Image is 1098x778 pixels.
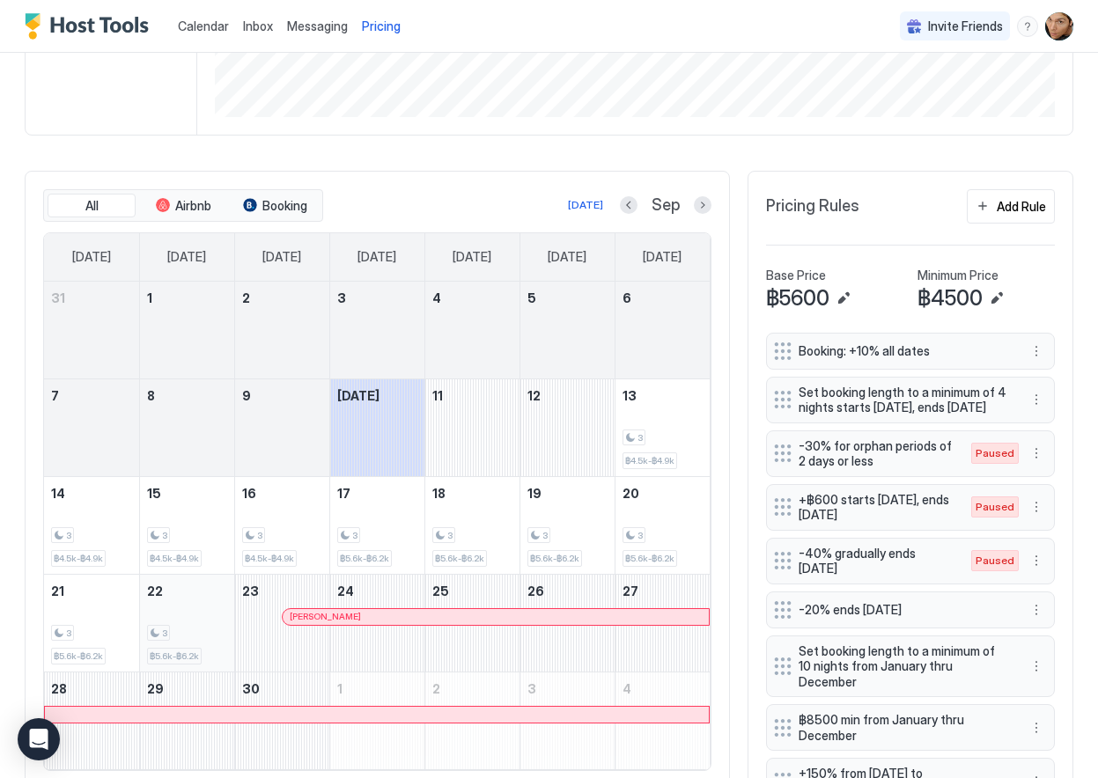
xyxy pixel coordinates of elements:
[242,486,256,501] span: 16
[337,290,346,305] span: 3
[1026,599,1047,620] button: More options
[329,672,424,769] td: October 1, 2025
[362,18,401,34] span: Pricing
[330,282,424,314] a: September 3, 2025
[235,672,329,705] a: September 30, 2025
[245,233,319,281] a: Tuesday
[520,282,615,314] a: September 5, 2025
[51,486,65,501] span: 14
[234,672,329,769] td: September 30, 2025
[520,575,615,607] a: September 26, 2025
[18,718,60,760] div: Open Intercom Messenger
[625,455,674,466] span: ฿4.5k-฿4.9k
[340,233,414,281] a: Wednesday
[234,574,329,672] td: September 23, 2025
[329,574,424,672] td: September 24, 2025
[72,249,111,265] span: [DATE]
[147,388,155,403] span: 8
[25,13,157,40] a: Host Tools Logo
[615,379,711,412] a: September 13, 2025
[432,583,449,598] span: 25
[620,196,637,214] button: Previous month
[986,288,1007,309] button: Edit
[568,197,603,213] div: [DATE]
[425,575,520,607] a: September 25, 2025
[167,249,206,265] span: [DATE]
[162,628,167,639] span: 3
[139,378,234,476] td: September 8, 2025
[139,476,234,574] td: September 15, 2025
[833,288,854,309] button: Edit
[447,530,453,541] span: 3
[337,583,354,598] span: 24
[520,672,615,705] a: October 3, 2025
[799,602,1008,618] span: -20% ends [DATE]
[694,196,711,214] button: Next month
[424,378,520,476] td: September 11, 2025
[520,574,615,672] td: September 26, 2025
[1026,550,1047,571] div: menu
[917,285,983,312] span: ฿4500
[51,388,59,403] span: 7
[623,486,639,501] span: 20
[615,574,710,672] td: September 27, 2025
[1026,550,1047,571] button: More options
[424,476,520,574] td: September 18, 2025
[1026,496,1047,517] div: menu
[615,477,711,510] a: September 20, 2025
[357,249,396,265] span: [DATE]
[799,492,954,523] span: +฿600 starts [DATE], ends [DATE]
[287,17,348,35] a: Messaging
[527,290,536,305] span: 5
[976,553,1014,569] span: Paused
[520,476,615,574] td: September 19, 2025
[565,194,606,216] button: [DATE]
[625,233,699,281] a: Saturday
[44,672,139,769] td: September 28, 2025
[425,282,520,314] a: September 4, 2025
[520,378,615,476] td: September 12, 2025
[140,282,234,314] a: September 1, 2025
[337,388,380,403] span: [DATE]
[542,530,548,541] span: 3
[242,583,259,598] span: 23
[44,477,139,510] a: September 14, 2025
[150,553,199,564] span: ฿4.5k-฿4.9k
[615,476,710,574] td: September 20, 2025
[242,681,260,696] span: 30
[235,379,329,412] a: September 9, 2025
[44,476,139,574] td: September 14, 2025
[799,385,1008,415] span: Set booking length to a minimum of 4 nights starts [DATE], ends [DATE]
[329,378,424,476] td: September 10, 2025
[527,583,544,598] span: 26
[435,553,484,564] span: ฿5.6k-฿6.2k
[799,438,954,469] span: -30% for orphan periods of 2 days or less
[44,575,139,607] a: September 21, 2025
[432,290,441,305] span: 4
[66,530,71,541] span: 3
[140,477,234,510] a: September 15, 2025
[1026,717,1047,738] button: More options
[245,553,294,564] span: ฿4.5k-฿4.9k
[766,268,826,283] span: Base Price
[330,575,424,607] a: September 24, 2025
[329,282,424,379] td: September 3, 2025
[337,486,350,501] span: 17
[150,233,224,281] a: Monday
[520,379,615,412] a: September 12, 2025
[799,643,1008,690] span: Set booking length to a minimum of 10 nights from January thru December
[453,249,491,265] span: [DATE]
[1026,341,1047,362] button: More options
[1026,341,1047,362] div: menu
[290,611,361,622] span: [PERSON_NAME]
[54,650,103,662] span: ฿5.6k-฿6.2k
[643,249,682,265] span: [DATE]
[330,379,424,412] a: September 10, 2025
[1026,717,1047,738] div: menu
[330,672,424,705] a: October 1, 2025
[623,388,637,403] span: 13
[147,583,163,598] span: 22
[337,681,343,696] span: 1
[51,290,65,305] span: 31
